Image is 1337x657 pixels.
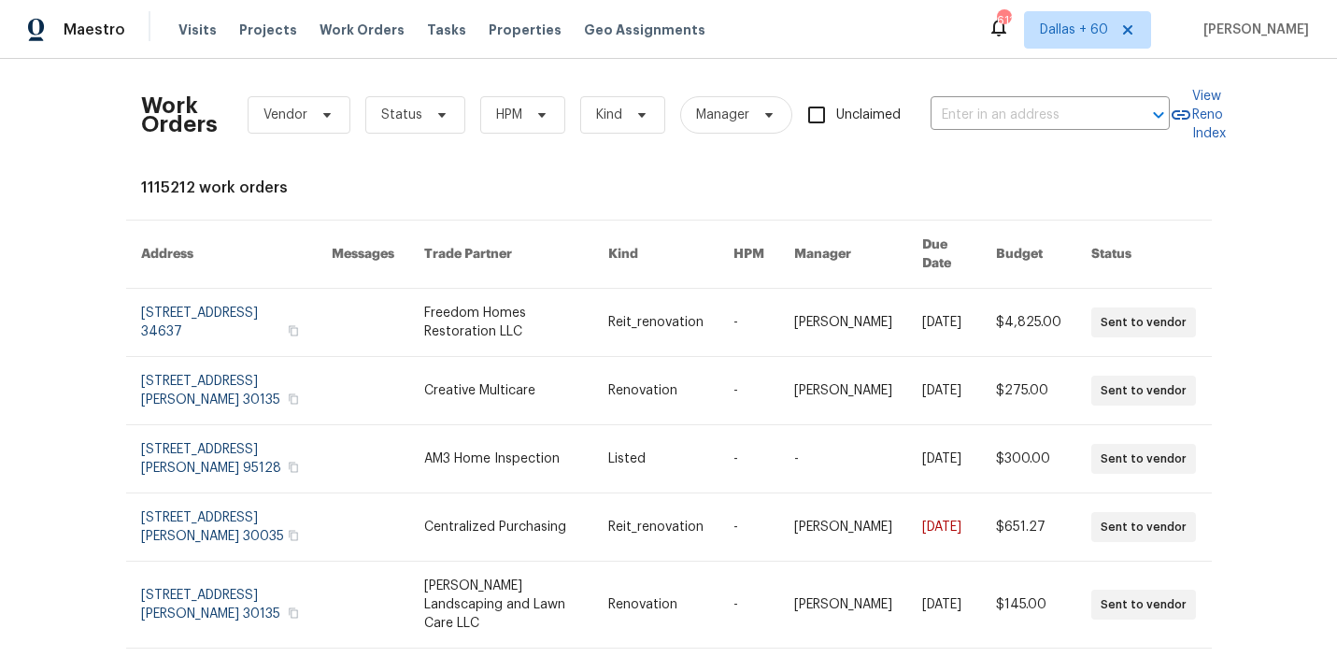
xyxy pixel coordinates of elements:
[1076,221,1211,289] th: Status
[64,21,125,39] span: Maestro
[427,23,466,36] span: Tasks
[718,221,779,289] th: HPM
[285,527,302,544] button: Copy Address
[141,179,1197,197] div: 1115212 work orders
[285,605,302,621] button: Copy Address
[779,357,907,425] td: [PERSON_NAME]
[381,106,422,124] span: Status
[317,221,409,289] th: Messages
[593,493,718,562] td: Reit_renovation
[285,391,302,407] button: Copy Address
[981,221,1076,289] th: Budget
[285,459,302,476] button: Copy Address
[178,21,217,39] span: Visits
[997,11,1010,30] div: 611
[409,221,593,289] th: Trade Partner
[263,106,307,124] span: Vendor
[409,289,593,357] td: Freedom Homes Restoration LLC
[696,106,749,124] span: Manager
[593,221,718,289] th: Kind
[779,289,907,357] td: [PERSON_NAME]
[718,562,779,649] td: -
[1040,21,1108,39] span: Dallas + 60
[409,493,593,562] td: Centralized Purchasing
[496,106,522,124] span: HPM
[409,425,593,493] td: AM3 Home Inspection
[779,562,907,649] td: [PERSON_NAME]
[489,21,562,39] span: Properties
[1170,87,1226,143] a: View Reno Index
[593,425,718,493] td: Listed
[718,289,779,357] td: -
[779,425,907,493] td: -
[1145,102,1172,128] button: Open
[593,562,718,649] td: Renovation
[285,322,302,339] button: Copy Address
[779,221,907,289] th: Manager
[409,562,593,649] td: [PERSON_NAME] Landscaping and Lawn Care LLC
[239,21,297,39] span: Projects
[141,96,218,134] h2: Work Orders
[1196,21,1309,39] span: [PERSON_NAME]
[126,221,317,289] th: Address
[584,21,705,39] span: Geo Assignments
[836,106,901,125] span: Unclaimed
[593,289,718,357] td: Reit_renovation
[907,221,981,289] th: Due Date
[931,101,1117,130] input: Enter in an address
[718,357,779,425] td: -
[320,21,405,39] span: Work Orders
[593,357,718,425] td: Renovation
[596,106,622,124] span: Kind
[718,425,779,493] td: -
[718,493,779,562] td: -
[409,357,593,425] td: Creative Multicare
[779,493,907,562] td: [PERSON_NAME]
